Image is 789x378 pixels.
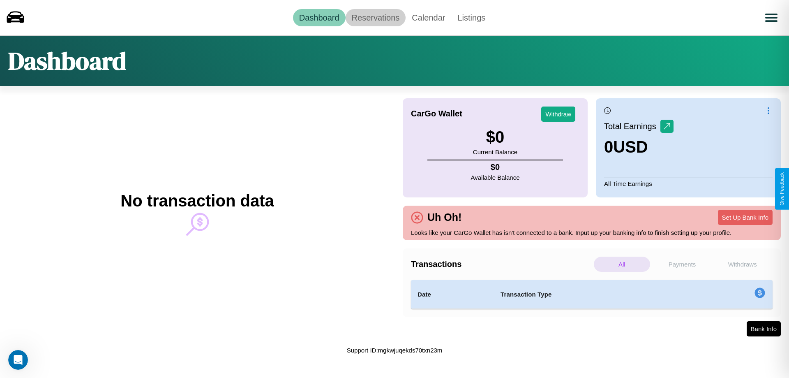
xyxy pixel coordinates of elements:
p: Support ID: mgkwjuqekds70txn23m [347,345,443,356]
h4: CarGo Wallet [411,109,462,118]
p: All Time Earnings [604,178,773,189]
a: Listings [451,9,491,26]
button: Withdraw [541,107,575,122]
p: Total Earnings [604,119,660,134]
h4: Transactions [411,260,592,269]
p: Available Balance [471,172,520,183]
button: Open menu [760,6,783,29]
table: simple table [411,280,773,309]
h4: Transaction Type [501,290,687,299]
h3: $ 0 [473,128,517,146]
h4: $ 0 [471,162,520,172]
p: Withdraws [714,257,771,272]
iframe: Intercom live chat [8,350,28,370]
p: Looks like your CarGo Wallet has isn't connected to a bank. Input up your banking info to finish ... [411,227,773,238]
a: Calendar [406,9,451,26]
a: Reservations [346,9,406,26]
h4: Date [418,290,487,299]
h4: Uh Oh! [423,211,466,223]
button: Set Up Bank Info [718,210,773,225]
p: Payments [654,257,711,272]
h2: No transaction data [120,192,274,210]
div: Give Feedback [779,172,785,206]
h1: Dashboard [8,44,126,78]
button: Bank Info [747,321,781,336]
a: Dashboard [293,9,346,26]
h3: 0 USD [604,138,674,156]
p: All [594,257,650,272]
p: Current Balance [473,146,517,158]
